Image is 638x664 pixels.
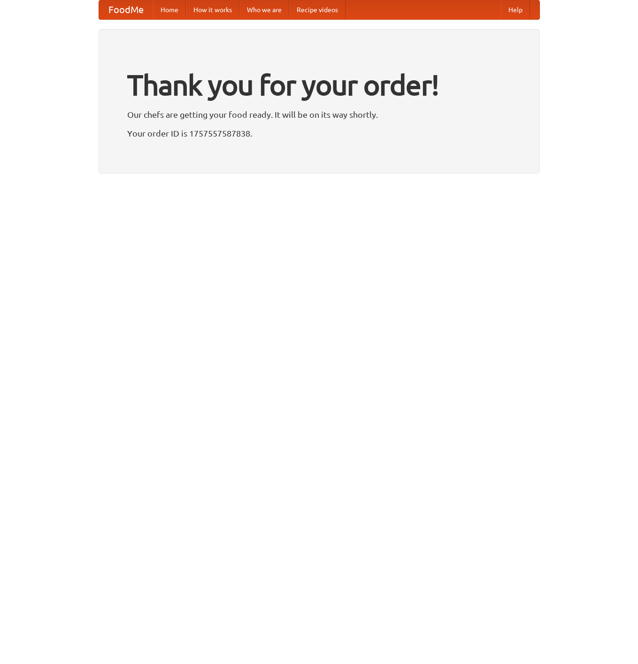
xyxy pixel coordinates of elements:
a: FoodMe [99,0,153,19]
p: Your order ID is 1757557587838. [127,126,511,140]
a: Help [501,0,530,19]
a: How it works [186,0,239,19]
a: Home [153,0,186,19]
h1: Thank you for your order! [127,62,511,107]
p: Our chefs are getting your food ready. It will be on its way shortly. [127,107,511,122]
a: Who we are [239,0,289,19]
a: Recipe videos [289,0,346,19]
